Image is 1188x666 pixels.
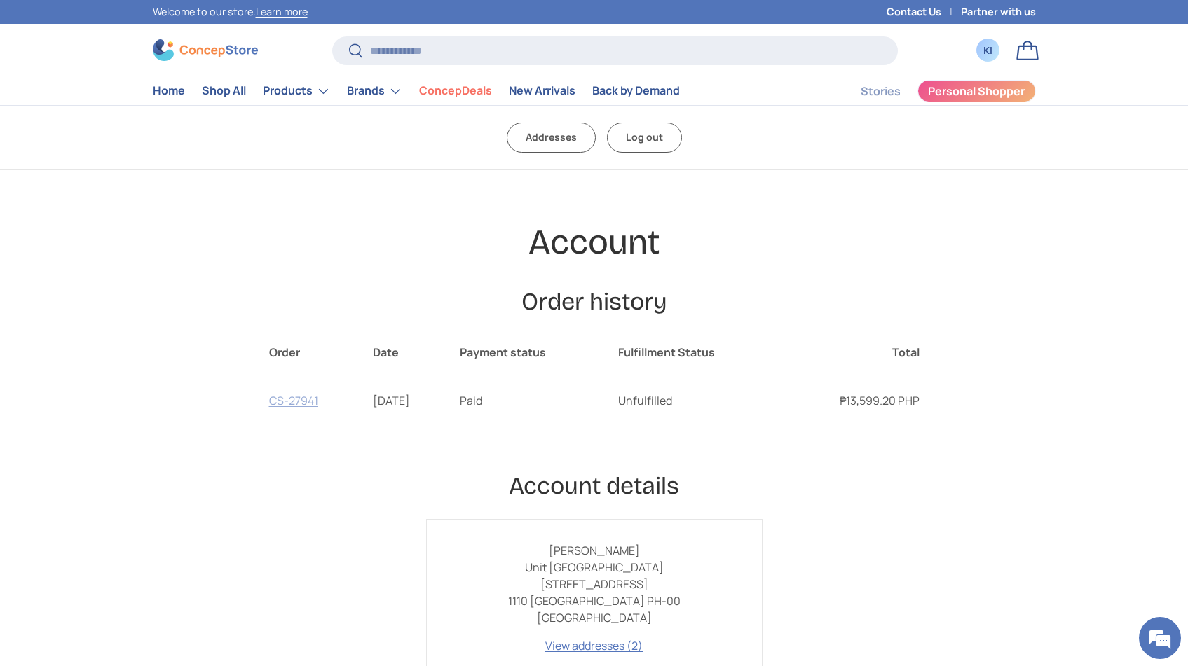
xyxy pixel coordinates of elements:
p: Welcome to our store. [153,4,308,20]
summary: Brands [339,77,411,105]
p: [PERSON_NAME] Unit [GEOGRAPHIC_DATA] [STREET_ADDRESS] 1110 [GEOGRAPHIC_DATA] PH-00 [GEOGRAPHIC_DATA] [449,542,739,626]
h1: Account [258,221,931,264]
a: Addresses [507,123,596,153]
a: Log out [607,123,682,153]
th: Order [258,330,362,375]
nav: Secondary [827,77,1036,105]
th: Date [362,330,449,375]
span: Personal Shopper [928,85,1025,97]
th: Fulfillment Status [607,330,781,375]
th: Payment status [449,330,607,375]
a: Back by Demand [592,77,680,104]
a: KI [973,35,1004,66]
a: CS-27941 [269,393,318,408]
th: Total [781,330,930,375]
a: Learn more [256,5,308,18]
a: Shop All [202,77,246,104]
td: Unfulfilled [607,375,781,426]
h2: Account details [258,471,931,502]
summary: Products [254,77,339,105]
a: Home [153,77,185,104]
nav: Primary [153,77,680,105]
a: View addresses (2) [545,638,643,653]
a: ConcepDeals [419,77,492,104]
a: Stories [861,78,901,105]
td: Paid [449,375,607,426]
time: [DATE] [373,393,410,408]
h2: Order history [258,286,931,318]
div: KI [981,43,996,57]
a: Contact Us [887,4,961,20]
img: ConcepStore [153,39,258,61]
a: Partner with us [961,4,1036,20]
a: Personal Shopper [917,80,1036,102]
a: New Arrivals [509,77,575,104]
td: ₱13,599.20 PHP [781,375,930,426]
